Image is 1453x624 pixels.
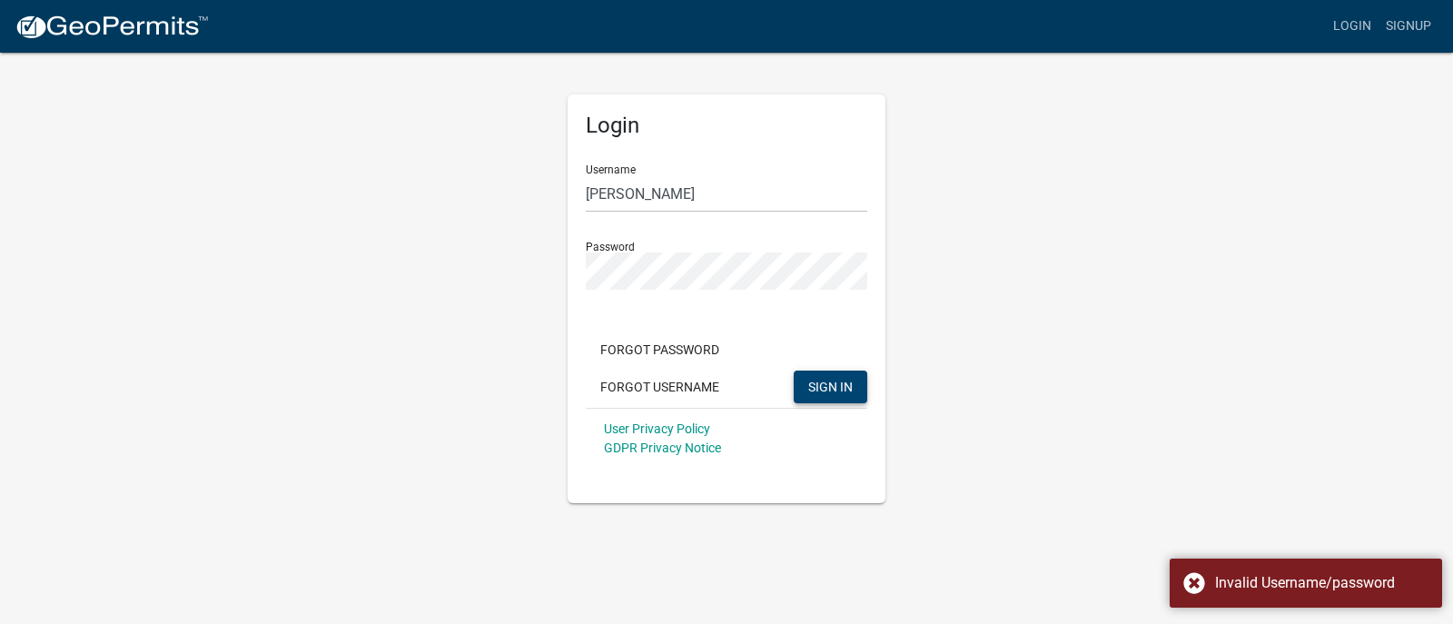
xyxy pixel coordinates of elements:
h5: Login [586,113,867,139]
button: SIGN IN [794,371,867,403]
button: Forgot Password [586,333,734,366]
a: User Privacy Policy [604,421,710,436]
a: Signup [1379,9,1438,44]
div: Invalid Username/password [1215,572,1428,594]
a: GDPR Privacy Notice [604,441,721,455]
button: Forgot Username [586,371,734,403]
a: Login [1326,9,1379,44]
span: SIGN IN [808,379,853,393]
